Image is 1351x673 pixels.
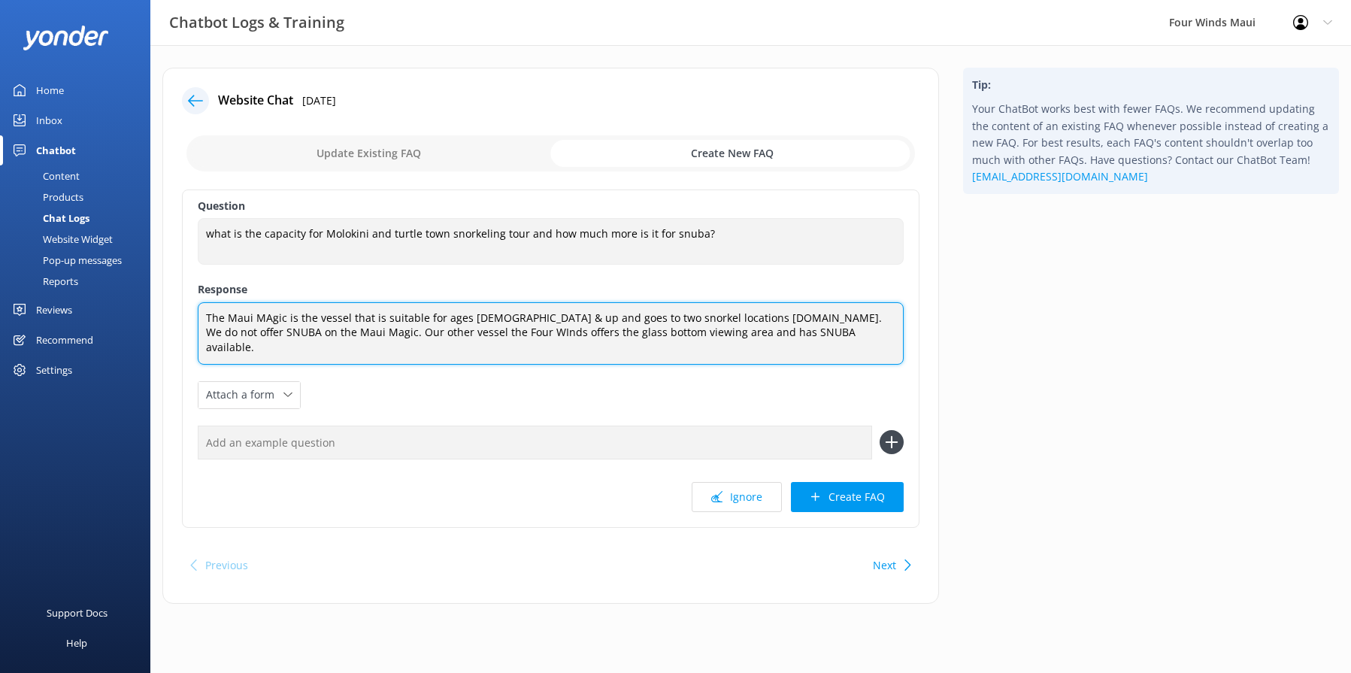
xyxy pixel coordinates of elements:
a: Pop-up messages [9,250,150,271]
div: Home [36,75,64,105]
div: Chatbot [36,135,76,165]
a: Content [9,165,150,186]
div: Recommend [36,325,93,355]
textarea: The Maui MAgic is the vessel that is suitable for ages [DEMOGRAPHIC_DATA] & up and goes to two sn... [198,302,904,365]
div: Products [9,186,83,208]
a: Chat Logs [9,208,150,229]
div: Website Widget [9,229,113,250]
div: Reviews [36,295,72,325]
label: Question [198,198,904,214]
button: Next [873,550,896,581]
div: Chat Logs [9,208,89,229]
a: [EMAIL_ADDRESS][DOMAIN_NAME] [972,169,1148,183]
h4: Website Chat [218,91,293,111]
h3: Chatbot Logs & Training [169,11,344,35]
label: Response [198,281,904,298]
h4: Tip: [972,77,1330,93]
div: Content [9,165,80,186]
span: Attach a form [206,387,283,403]
div: Reports [9,271,78,292]
div: Support Docs [47,598,108,628]
button: Create FAQ [791,482,904,512]
div: Pop-up messages [9,250,122,271]
p: Your ChatBot works best with fewer FAQs. We recommend updating the content of an existing FAQ whe... [972,101,1330,185]
img: yonder-white-logo.png [23,26,109,50]
button: Ignore [692,482,782,512]
textarea: what is the capacity for Molokini and turtle town snorkeling tour and how much more is it for snuba? [198,218,904,265]
a: Reports [9,271,150,292]
div: Help [66,628,87,658]
div: Settings [36,355,72,385]
p: [DATE] [302,92,336,109]
a: Website Widget [9,229,150,250]
a: Products [9,186,150,208]
div: Inbox [36,105,62,135]
input: Add an example question [198,426,872,459]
